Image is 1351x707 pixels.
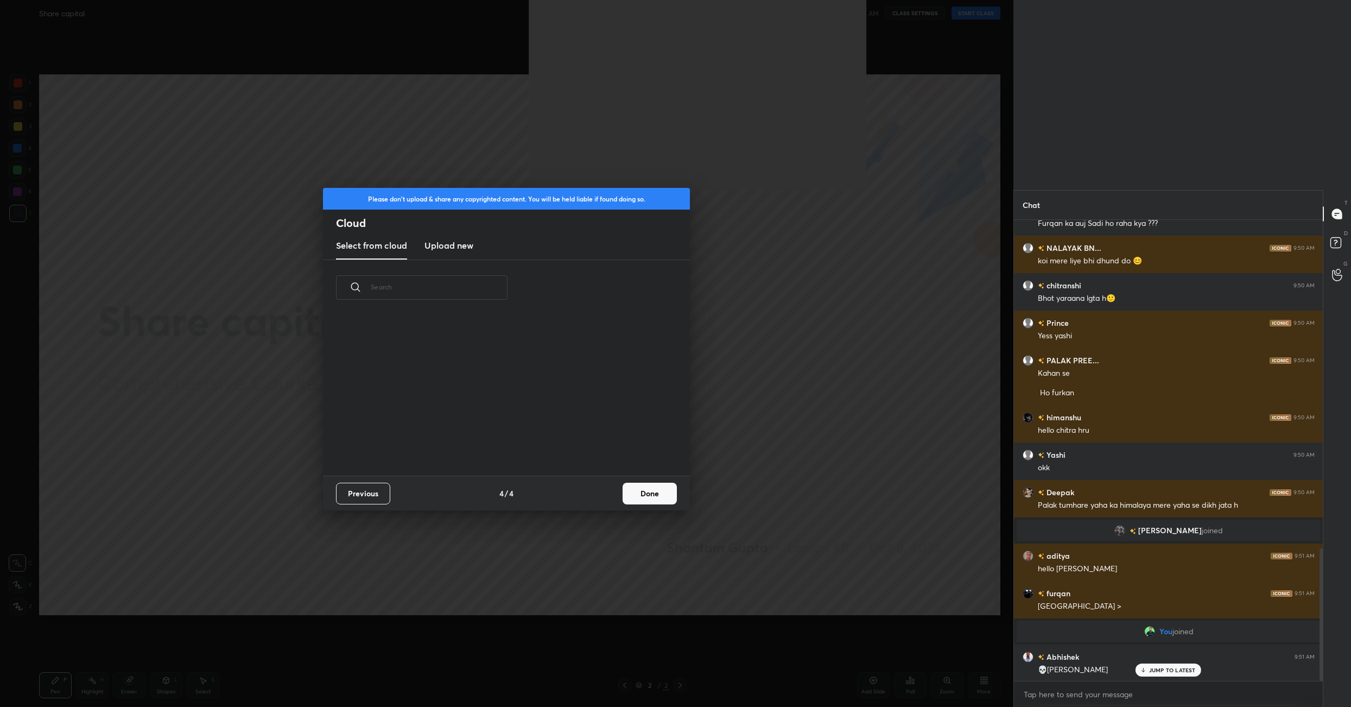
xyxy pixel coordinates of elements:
img: c9e278afab4b450cb2eb498552f0b02c.jpg [1023,412,1033,423]
span: You [1159,627,1172,636]
img: iconic-dark.1390631f.png [1270,414,1291,421]
img: iconic-dark.1390631f.png [1270,245,1291,251]
div: hello chitra hru [1038,425,1315,436]
img: iconic-dark.1390631f.png [1270,320,1291,326]
h3: Upload new [424,239,473,252]
img: e38ab81fadd44d958d0b9871958952d3.jpg [1023,551,1033,561]
div: 9:51 AM [1295,553,1315,559]
img: 384e1b128e3d4c3da9086cac3084eab7.jpg [1023,487,1033,498]
button: Done [623,483,677,504]
p: T [1344,199,1348,207]
img: 3 [1114,525,1125,536]
div: Please don't upload & share any copyrighted content. You will be held liable if found doing so. [323,188,690,210]
img: default.png [1023,280,1033,291]
div: 9:50 AM [1293,282,1315,289]
img: iconic-dark.1390631f.png [1270,357,1291,364]
h6: himanshu [1044,412,1081,423]
img: no-rating-badge.077c3623.svg [1038,320,1044,326]
h6: Prince [1044,317,1069,329]
img: no-rating-badge.077c3623.svg [1038,415,1044,421]
span: joined [1172,627,1193,636]
button: Previous [336,483,390,504]
h4: / [505,488,508,499]
img: 874deef40a72411d86ed4eb80fe01260.jpg [1023,588,1033,599]
img: 34c2f5a4dc334ab99cba7f7ce517d6b6.jpg [1144,626,1155,637]
img: default.png [1023,243,1033,254]
div: 9:50 AM [1293,452,1315,458]
h6: furqan [1044,588,1070,599]
div: 9:50 AM [1293,489,1315,496]
h6: Abhishek [1044,651,1079,662]
h6: PALAK PREE... [1044,355,1099,366]
img: no-rating-badge.077c3623.svg [1130,528,1136,534]
div: Palak tumhare yaha ka himalaya mere yaha se dikh jata h [1038,500,1315,511]
span: joined [1202,526,1223,535]
div: 9:51 AM [1295,590,1315,597]
img: no-rating-badge.077c3623.svg [1038,358,1044,364]
img: no-rating-badge.077c3623.svg [1038,490,1044,496]
div: 💀[PERSON_NAME] [1038,665,1315,676]
h6: chitranshi [1044,280,1081,291]
img: no-rating-badge.077c3623.svg [1038,283,1044,289]
span: [PERSON_NAME] [1138,526,1202,535]
div: grid [1014,220,1323,681]
h3: Select from cloud [336,239,407,252]
img: default.png [1023,355,1033,366]
img: default.png [1023,318,1033,329]
img: iconic-dark.1390631f.png [1270,489,1291,496]
div: Yess yashi [1038,331,1315,342]
p: D [1344,229,1348,237]
h4: 4 [509,488,513,499]
input: Search [371,264,508,310]
div: hello [PERSON_NAME] [1038,564,1315,575]
h2: Cloud [336,216,690,230]
div: 9:50 AM [1293,320,1315,326]
img: no-rating-badge.077c3623.svg [1038,591,1044,597]
div: Bhot yaraana lgta h🙂 [1038,293,1315,304]
div: Kahan se Ho furkan [1038,368,1315,399]
h6: Yashi [1044,449,1065,460]
img: no-rating-badge.077c3623.svg [1038,553,1044,559]
img: iconic-dark.1390631f.png [1271,590,1292,597]
div: 9:50 AM [1293,414,1315,421]
img: no-rating-badge.077c3623.svg [1038,245,1044,251]
div: Furqan ka auj Sadi ho raha kya ??? [1038,218,1315,229]
p: Chat [1014,191,1049,219]
img: no-rating-badge.077c3623.svg [1038,452,1044,458]
div: 9:51 AM [1295,654,1315,660]
h6: NALAYAK BN... [1044,242,1101,254]
div: grid [323,312,677,476]
img: default.png [1023,450,1033,460]
div: koi mere liye bhi dhund do 😊 [1038,256,1315,267]
h6: Deepak [1044,487,1074,498]
p: JUMP TO LATEST [1149,667,1196,673]
p: G [1343,260,1348,268]
img: no-rating-badge.077c3623.svg [1038,654,1044,660]
h6: aditya [1044,550,1070,561]
div: okk [1038,463,1315,474]
div: 9:50 AM [1293,245,1315,251]
img: iconic-dark.1390631f.png [1271,553,1292,559]
img: 6f68f2a55eb8455e922a5563743efcb3.jpg [1023,652,1033,662]
h4: 4 [499,488,504,499]
div: [GEOGRAPHIC_DATA] > [1038,601,1315,612]
div: 9:50 AM [1293,357,1315,364]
